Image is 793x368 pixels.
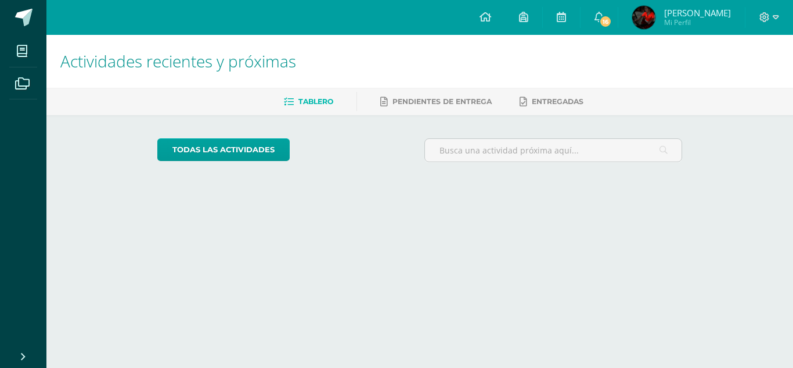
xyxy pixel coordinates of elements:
[664,17,731,27] span: Mi Perfil
[664,7,731,19] span: [PERSON_NAME]
[284,92,333,111] a: Tablero
[632,6,655,29] img: 2843e80753eb4dcd98a261d815da29a0.png
[599,15,612,28] span: 16
[532,97,583,106] span: Entregadas
[298,97,333,106] span: Tablero
[380,92,492,111] a: Pendientes de entrega
[520,92,583,111] a: Entregadas
[60,50,296,72] span: Actividades recientes y próximas
[392,97,492,106] span: Pendientes de entrega
[425,139,682,162] input: Busca una actividad próxima aquí...
[157,138,290,161] a: todas las Actividades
